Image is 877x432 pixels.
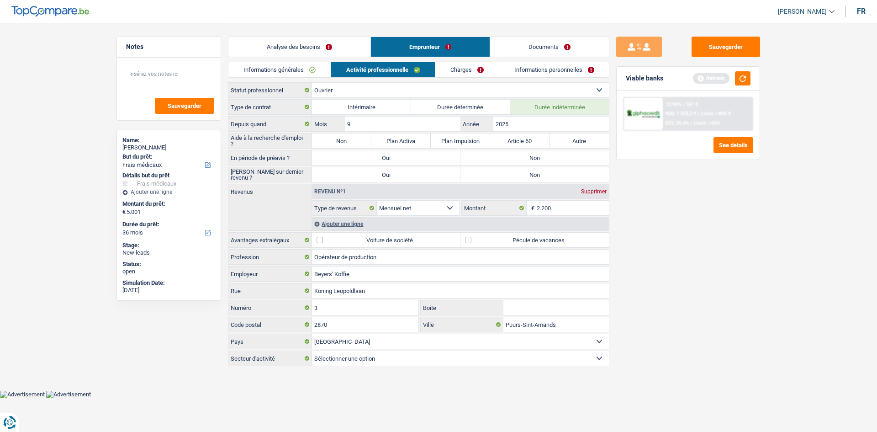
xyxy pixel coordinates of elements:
[312,167,460,182] label: Oui
[549,133,609,148] label: Autre
[312,150,460,165] label: Oui
[228,250,312,264] label: Profession
[122,221,213,228] label: Durée du prêt:
[228,117,312,131] label: Depuis quand
[122,279,215,287] div: Simulation Date:
[692,37,760,57] button: Sauvegarder
[228,300,312,315] label: Numéro
[460,167,609,182] label: Non
[693,73,729,83] div: Refresh
[771,4,835,19] a: [PERSON_NAME]
[694,120,720,126] span: Limit: <50%
[713,137,753,153] button: See details
[122,249,215,256] div: New leads
[228,62,331,77] a: Informations générales
[228,37,370,57] a: Analyse des besoins
[371,133,431,148] label: Plan Activa
[312,189,348,194] div: Revenu nº1
[122,153,213,160] label: But du prêt:
[312,233,460,247] label: Voiture de société
[691,120,692,126] span: /
[666,111,697,117] span: NAI: 1 333,2 €
[122,144,215,151] div: [PERSON_NAME]
[421,317,504,332] label: Ville
[228,233,312,247] label: Avantages extralégaux
[371,37,490,57] a: Emprunteur
[122,261,215,268] div: Status:
[168,103,201,109] span: Sauvegarder
[312,201,377,215] label: Type de revenus
[122,287,215,294] div: [DATE]
[11,6,89,17] img: TopCompare Logo
[626,75,663,82] div: Viable banks
[46,391,91,398] img: Advertisement
[666,120,689,126] span: DTI: 39.4%
[460,150,609,165] label: Non
[228,83,312,97] label: Statut professionnel
[626,109,660,119] img: AlphaCredit
[666,101,698,107] div: 12.99% | 167 €
[122,137,215,144] div: Name:
[122,268,215,275] div: open
[228,150,312,165] label: En période de préavis ?
[228,133,312,148] label: Aide à la recherche d'emploi ?
[345,117,460,131] input: MM
[411,100,510,114] label: Durée déterminée
[490,133,549,148] label: Article 60
[490,37,609,57] a: Documents
[155,98,214,114] button: Sauvegarder
[462,201,527,215] label: Montant
[122,242,215,249] div: Stage:
[510,100,609,114] label: Durée indéterminée
[312,117,344,131] label: Mois
[122,189,215,195] div: Ajouter une ligne
[228,100,312,114] label: Type de contrat
[857,7,866,16] div: fr
[460,233,609,247] label: Pécule de vacances
[460,117,493,131] label: Année
[228,167,312,182] label: [PERSON_NAME] sur dernier revenu ?
[778,8,827,16] span: [PERSON_NAME]
[579,189,609,194] div: Supprimer
[698,111,700,117] span: /
[312,100,411,114] label: Intérimaire
[431,133,490,148] label: Plan Impulsion
[701,111,731,117] span: Limit: >850 €
[228,283,312,298] label: Rue
[331,62,435,77] a: Activité professionnelle
[228,317,312,332] label: Code postal
[228,334,312,349] label: Pays
[122,208,126,216] span: €
[122,200,213,208] label: Montant du prêt:
[122,172,215,179] div: Détails but du prêt
[421,300,504,315] label: Boite
[499,62,609,77] a: Informations personnelles
[312,217,609,230] div: Ajouter une ligne
[228,351,312,366] label: Secteur d'activité
[228,267,312,281] label: Employeur
[126,43,211,51] h5: Notes
[435,62,499,77] a: Charges
[527,201,537,215] span: €
[312,133,371,148] label: Non
[228,184,312,195] label: Revenus
[493,117,609,131] input: AAAA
